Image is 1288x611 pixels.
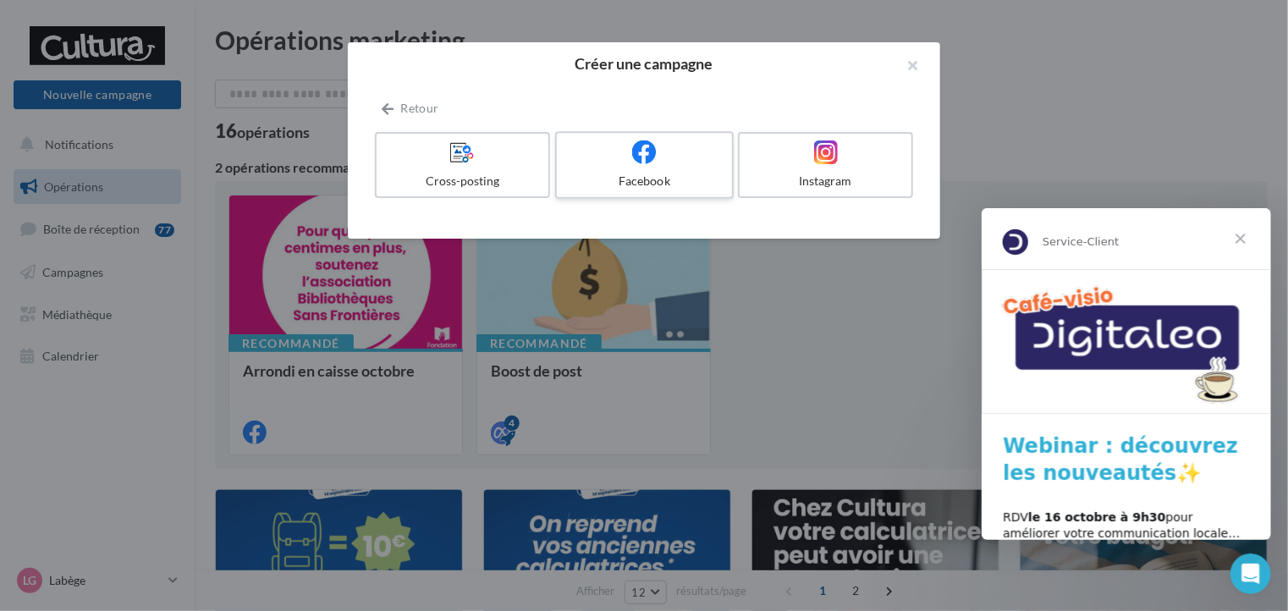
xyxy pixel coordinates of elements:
iframe: Intercom live chat [1230,553,1271,594]
iframe: Intercom live chat message [982,208,1271,540]
div: Instagram [746,173,905,190]
button: Retour [375,98,445,118]
div: RDV pour améliorer votre communication locale… et attirer plus de clients ! [21,301,268,351]
h2: Créer une campagne [375,56,913,71]
b: le 16 octobre à 9h30 [47,302,184,316]
div: Facebook [564,173,724,190]
div: Cross-posting [383,173,542,190]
